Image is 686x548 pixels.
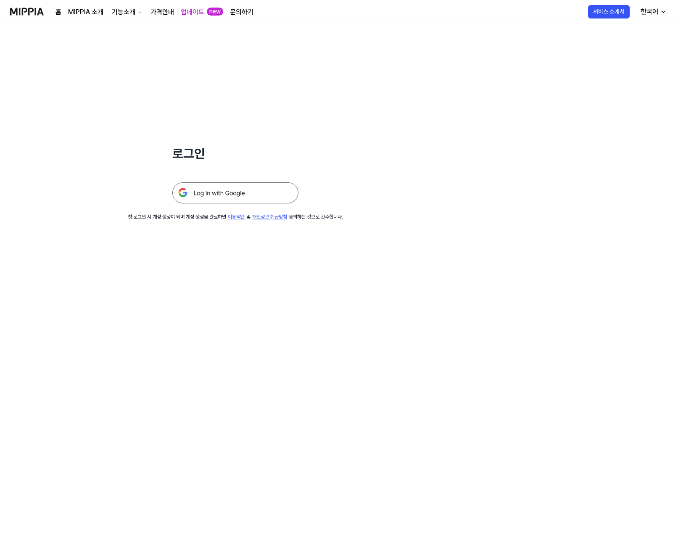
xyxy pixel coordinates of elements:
[172,145,298,162] h1: 로그인
[634,3,672,20] button: 한국어
[128,213,343,221] div: 첫 로그인 시 계정 생성이 되며 계정 생성을 완료하면 및 동의하는 것으로 간주합니다.
[172,182,298,203] img: 구글 로그인 버튼
[68,7,103,17] a: MIPPIA 소개
[639,7,660,17] div: 한국어
[207,8,223,16] div: new
[230,7,253,17] a: 문의하기
[181,7,204,17] a: 업데이트
[228,214,245,220] a: 이용약관
[588,5,630,18] button: 서비스 소개서
[55,7,61,17] a: 홈
[110,7,137,17] div: 기능소개
[110,7,144,17] button: 기능소개
[150,7,174,17] a: 가격안내
[252,214,287,220] a: 개인정보 취급방침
